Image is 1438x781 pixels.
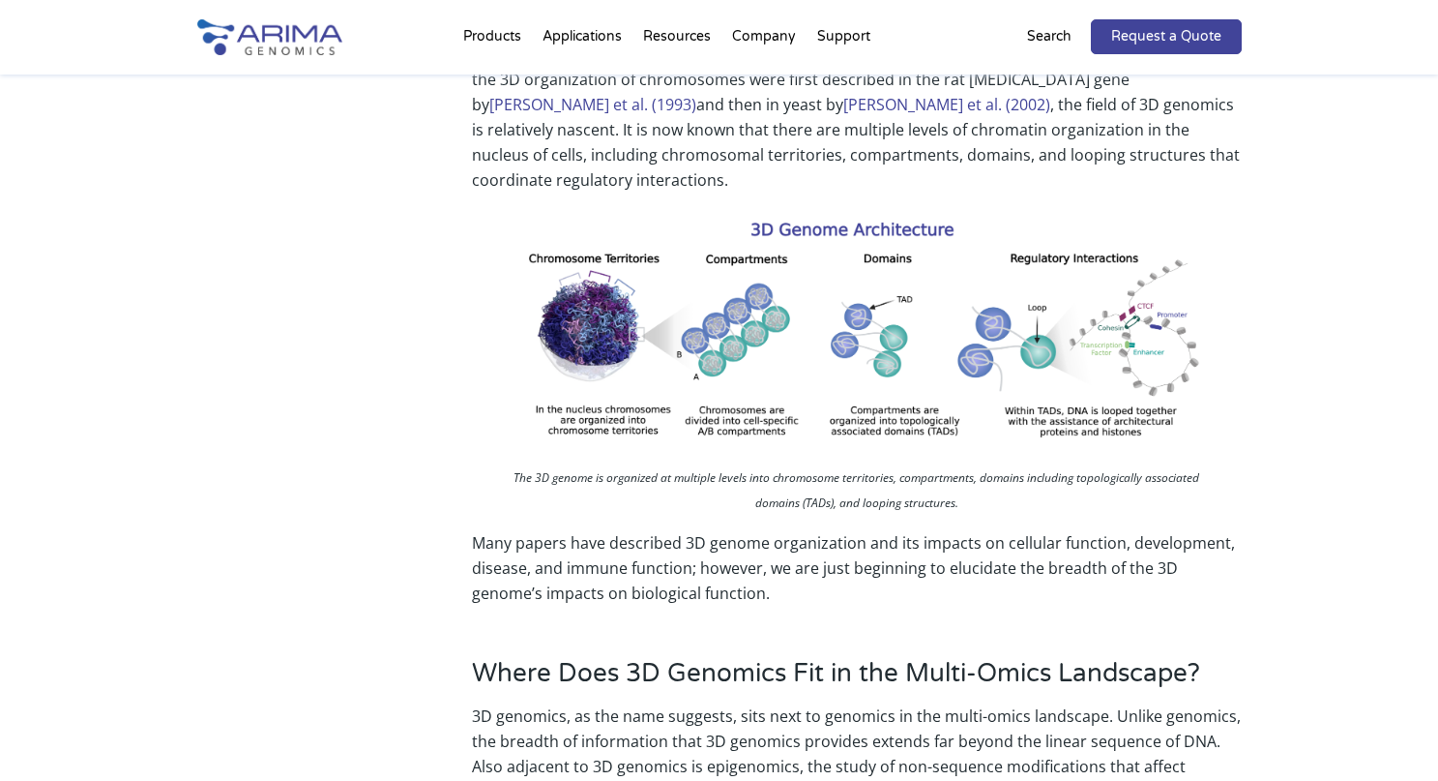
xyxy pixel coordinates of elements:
a: [PERSON_NAME] et al. (2002) [843,94,1050,115]
p: Search [1027,24,1071,49]
a: [PERSON_NAME] et al. (1993) [489,94,696,115]
h3: Where Does 3D Genomics Fit in the Multi-Omics Landscape? [472,658,1241,704]
p: The 3D genome is organized at multiple levels into chromosome territories, compartments, domains ... [487,466,1225,521]
p: 3D genomics involves exploring the 3-dimensional organization of DNA in the nucleus to reveal ins... [472,16,1241,208]
a: Request a Quote [1091,19,1242,54]
img: Arima-Genomics-logo [197,19,342,55]
p: Many papers have described 3D genome organization and its impacts on cellular function, developme... [472,530,1241,606]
